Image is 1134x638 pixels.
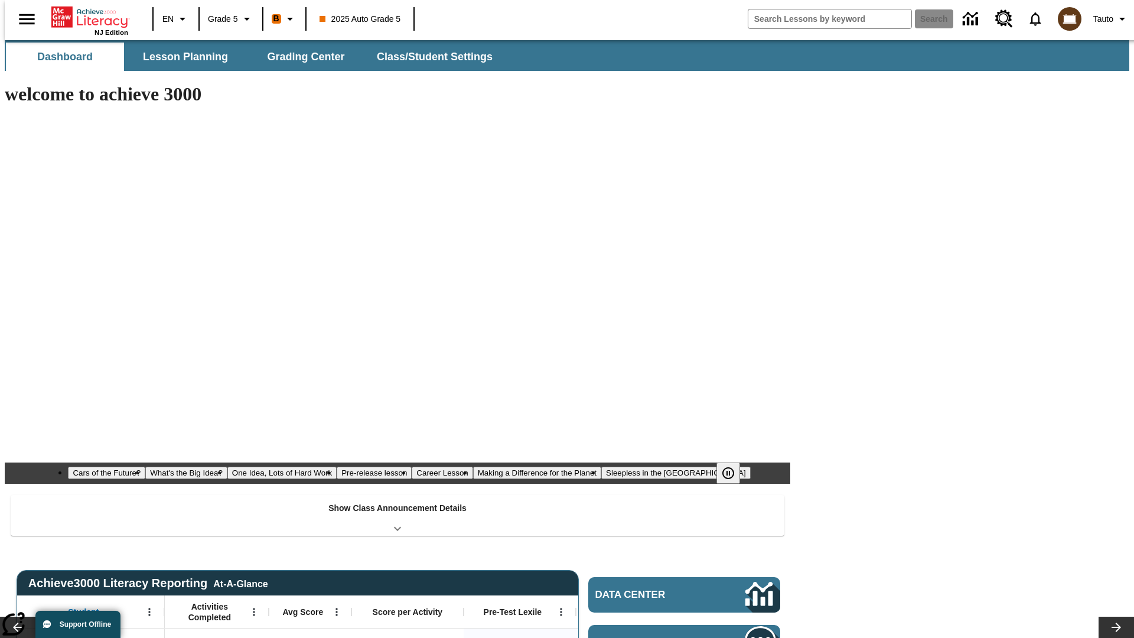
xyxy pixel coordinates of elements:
span: B [273,11,279,26]
span: Data Center [595,589,706,601]
img: avatar image [1058,7,1081,31]
span: Grade 5 [208,13,238,25]
span: EN [162,13,174,25]
span: Dashboard [37,50,93,64]
div: SubNavbar [5,43,503,71]
div: Show Class Announcement Details [11,495,784,536]
span: Achieve3000 Literacy Reporting [28,577,268,590]
button: Slide 5 Career Lesson [412,467,472,479]
span: Tauto [1093,13,1113,25]
button: Support Offline [35,611,120,638]
a: Data Center [588,577,780,613]
button: Slide 6 Making a Difference for the Planet [473,467,601,479]
span: Lesson Planning [143,50,228,64]
button: Slide 7 Sleepless in the Animal Kingdom [601,467,751,479]
a: Resource Center, Will open in new tab [988,3,1020,35]
a: Data Center [956,3,988,35]
input: search field [748,9,911,28]
span: Pre-Test Lexile [484,607,542,617]
p: Show Class Announcement Details [328,502,467,515]
button: Slide 4 Pre-release lesson [337,467,412,479]
div: Pause [716,463,752,484]
button: Boost Class color is orange. Change class color [267,8,302,30]
span: Support Offline [60,620,111,629]
button: Slide 1 Cars of the Future? [68,467,145,479]
span: Score per Activity [373,607,443,617]
button: Pause [716,463,740,484]
span: Student [68,607,99,617]
span: NJ Edition [94,29,128,36]
div: SubNavbar [5,40,1129,71]
a: Notifications [1020,4,1051,34]
button: Profile/Settings [1089,8,1134,30]
button: Lesson Planning [126,43,245,71]
button: Open Menu [328,603,346,621]
button: Open side menu [9,2,44,37]
div: At-A-Glance [213,577,268,590]
button: Open Menu [552,603,570,621]
button: Grade: Grade 5, Select a grade [203,8,259,30]
span: Class/Student Settings [377,50,493,64]
a: Home [51,5,128,29]
span: 2025 Auto Grade 5 [320,13,401,25]
button: Open Menu [245,603,263,621]
div: Home [51,4,128,36]
button: Slide 3 One Idea, Lots of Hard Work [227,467,337,479]
span: Activities Completed [171,601,249,623]
button: Grading Center [247,43,365,71]
span: Avg Score [282,607,323,617]
span: Grading Center [267,50,344,64]
button: Slide 2 What's the Big Idea? [145,467,227,479]
button: Select a new avatar [1051,4,1089,34]
button: Dashboard [6,43,124,71]
button: Lesson carousel, Next [1099,617,1134,638]
button: Class/Student Settings [367,43,502,71]
button: Open Menu [141,603,158,621]
h1: welcome to achieve 3000 [5,83,790,105]
button: Language: EN, Select a language [157,8,195,30]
